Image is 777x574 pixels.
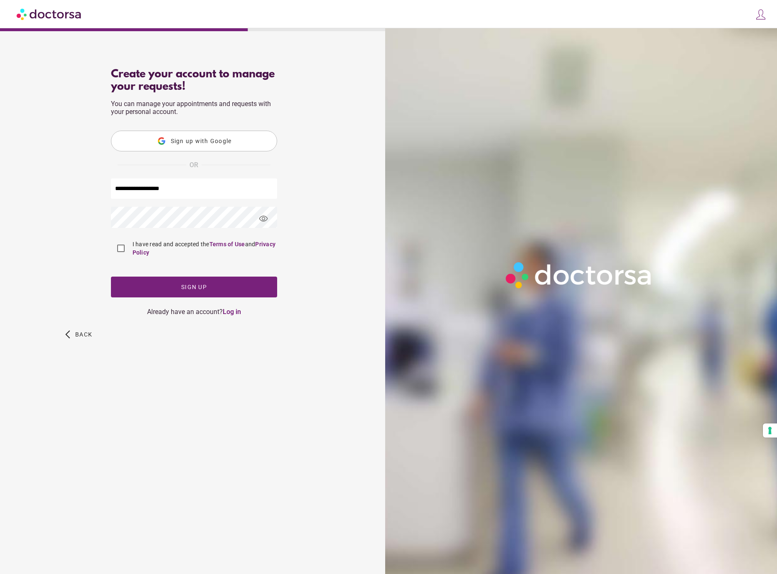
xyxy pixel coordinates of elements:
span: Sign up with Google [170,138,231,144]
span: Sign up [181,284,207,290]
span: Back [75,331,92,338]
label: I have read and accepted the and [131,240,277,257]
a: Terms of Use [209,241,245,247]
img: icons8-customer-100.png [755,9,767,20]
a: Privacy Policy [133,241,276,256]
button: Your consent preferences for tracking technologies [763,423,777,438]
button: Sign up [111,277,277,297]
button: Sign up with Google [111,131,277,151]
div: Already have an account? [111,308,277,316]
img: Doctorsa.com [17,5,82,23]
img: Logo-Doctorsa-trans-White-partial-flat.png [502,258,657,292]
span: OR [189,160,198,171]
span: visibility [252,208,275,230]
a: Log in [223,308,241,316]
div: Create your account to manage your requests! [111,68,277,93]
button: arrow_back_ios Back [62,324,96,345]
p: You can manage your appointments and requests with your personal account. [111,100,277,116]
